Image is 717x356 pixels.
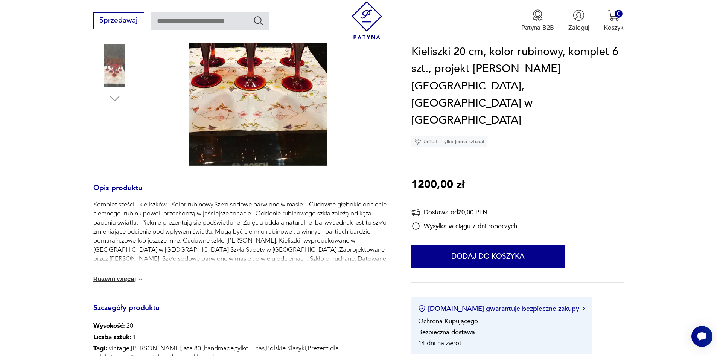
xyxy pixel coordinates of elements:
img: Ikona koszyka [608,9,620,21]
img: Zdjęcie produktu Kieliszki 20 cm, kolor rubinowy, komplet 6 szt., projekt prof. Z. Horbowego, Hut... [93,44,136,87]
li: Bezpieczna dostawa [418,328,475,336]
p: Patyna B2B [521,23,554,32]
p: 1200,00 zł [411,176,464,194]
button: Patyna B2B [521,9,554,32]
p: Zaloguj [568,23,589,32]
a: vintage [109,344,129,353]
button: Dodaj do koszyka [411,245,565,268]
div: Dostawa od 20,00 PLN [411,208,517,217]
a: Ikona medaluPatyna B2B [521,9,554,32]
p: 1 [93,332,390,343]
img: Ikona medalu [532,9,543,21]
h3: Opis produktu [93,185,390,200]
p: 20 [93,320,390,332]
button: 0Koszyk [604,9,624,32]
li: 14 dni na zwrot [418,339,461,347]
img: Ikona certyfikatu [418,305,426,312]
img: Ikona dostawy [411,208,420,217]
a: lata 80. [182,344,202,353]
b: Wysokość : [93,321,125,330]
img: Ikona diamentu [414,138,421,145]
button: Sprzedawaj [93,12,144,29]
b: Liczba sztuk: [93,333,131,341]
div: Wysyłka w ciągu 7 dni roboczych [411,222,517,231]
button: [DOMAIN_NAME] gwarantuje bezpieczne zakupy [418,304,585,313]
div: 0 [615,10,623,18]
button: Szukaj [253,15,264,26]
p: Komplet sześciu kieliszków . Kolor rubinowy.Szkło sodowe barwione w masie. . Cudowne głębokie odc... [93,200,390,272]
img: chevron down [137,275,144,283]
img: Patyna - sklep z meblami i dekoracjami vintage [348,1,386,39]
h3: Szczegóły produktu [93,305,390,320]
a: Polskie Klasyki [266,344,306,353]
h1: Kieliszki 20 cm, kolor rubinowy, komplet 6 szt., projekt [PERSON_NAME][GEOGRAPHIC_DATA], [GEOGRAP... [411,43,624,129]
img: Ikona strzałki w prawo [583,307,585,310]
div: Unikat - tylko jedna sztuka! [411,136,487,147]
button: Zaloguj [568,9,589,32]
p: Koszyk [604,23,624,32]
a: handmade [204,344,234,353]
a: tylko u nas [235,344,265,353]
iframe: Smartsupp widget button [691,326,712,347]
img: Ikonka użytkownika [573,9,585,21]
b: Tagi: [93,344,107,353]
button: Rozwiń więcej [93,275,145,283]
a: [PERSON_NAME] [131,344,181,353]
li: Ochrona Kupującego [418,317,478,325]
a: Sprzedawaj [93,18,144,24]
